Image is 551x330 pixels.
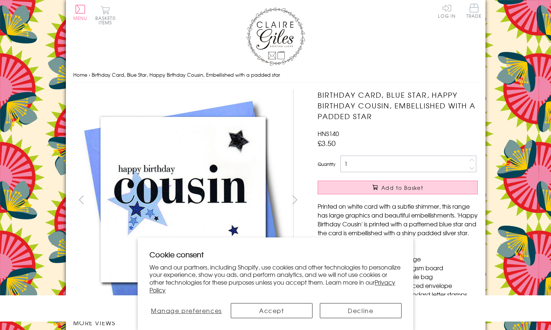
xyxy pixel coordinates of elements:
h2: Cookie consent [149,249,402,260]
button: Menu [73,5,88,20]
button: prev [73,191,90,208]
a: Trade [466,4,482,20]
span: £3.50 [318,138,336,148]
h3: More views [73,318,303,327]
span: Manage preferences [151,306,222,315]
label: Quantity [318,161,335,167]
img: Claire Giles Greetings Cards [246,7,305,66]
span: Trade [466,4,482,18]
p: Printed on white card with a subtle shimmer, this range has large graphics and beautiful embellis... [318,202,478,237]
span: 0 items [99,15,116,26]
img: Birthday Card, Blue Star, Happy Birthday Cousin, Embellished with a padded star [73,90,294,310]
nav: breadcrumbs [73,67,478,83]
a: Log In [438,4,456,18]
span: › [89,71,90,78]
p: We and our partners, including Shopify, use cookies and other technologies to personalize your ex... [149,263,402,294]
span: Birthday Card, Blue Star, Happy Birthday Cousin, Embellished with a padded star [92,71,280,78]
h1: Birthday Card, Blue Star, Happy Birthday Cousin, Embellished with a padded star [318,90,478,121]
span: Menu [73,15,88,21]
a: Privacy Policy [149,278,395,294]
a: Home [73,71,87,78]
button: Basket0 items [95,6,116,25]
span: HNS140 [318,129,339,138]
button: Manage preferences [149,303,223,318]
button: Accept [231,303,312,318]
button: Decline [320,303,402,318]
button: Add to Basket [318,181,478,194]
img: Birthday Card, Blue Star, Happy Birthday Cousin, Embellished with a padded star [303,90,524,311]
span: Add to Basket [381,184,423,191]
button: next [286,191,303,208]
